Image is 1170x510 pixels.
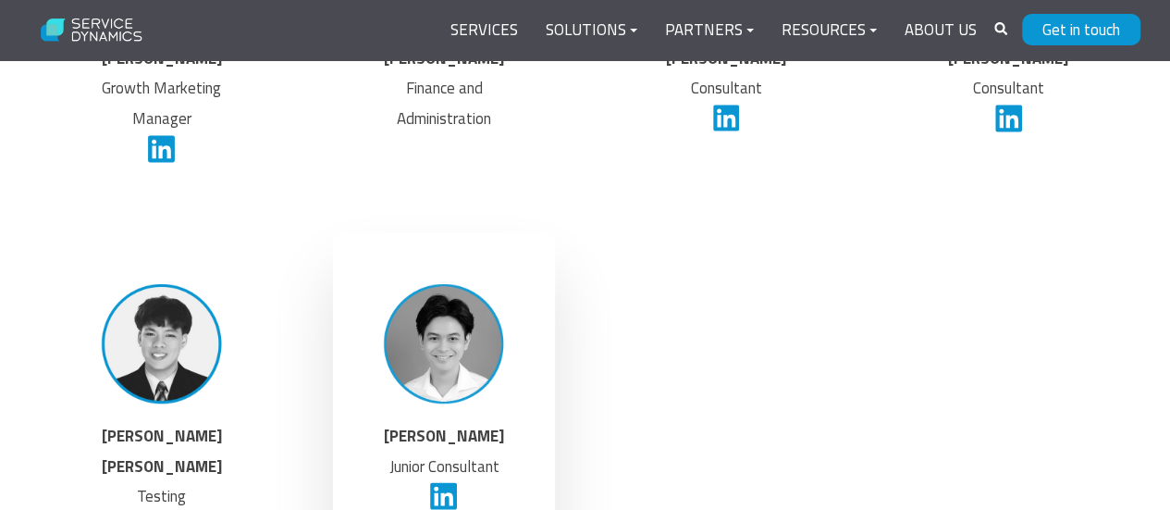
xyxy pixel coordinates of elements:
span: Consultant [973,76,1044,100]
a: Get in touch [1022,14,1140,45]
a: About Us [891,8,991,53]
div: Navigation Menu [437,8,991,53]
strong: [PERSON_NAME] [666,46,786,70]
strong: [PERSON_NAME] [948,46,1068,70]
strong: [PERSON_NAME] [PERSON_NAME] [102,423,222,477]
a: Solutions [532,8,651,53]
img: staff_photos_john [373,272,515,415]
a: Resources [768,8,891,53]
strong: [PERSON_NAME] [384,46,504,70]
span: Junior Consultant [388,454,499,478]
a: Services [437,8,532,53]
p: Finance and Administration [373,44,515,133]
span: Consultant [691,76,762,100]
strong: [PERSON_NAME] [384,423,504,447]
a: Partners [651,8,768,53]
span: Growth Marketing Manager [102,76,221,130]
img: Crizz [91,272,233,415]
strong: [PERSON_NAME] [102,46,222,70]
img: Service Dynamics Logo - White [31,6,154,55]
